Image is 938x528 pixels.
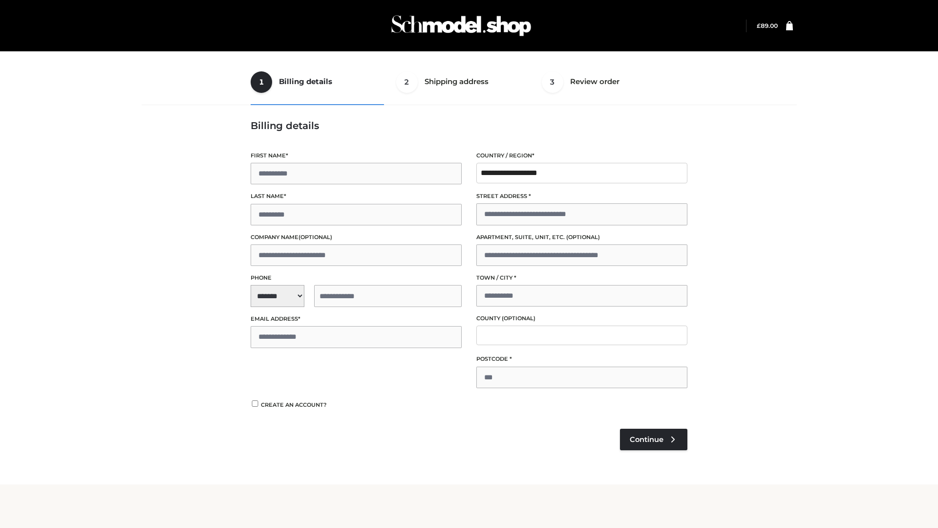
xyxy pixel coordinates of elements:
[251,151,462,160] label: First name
[251,233,462,242] label: Company name
[251,120,687,132] h3: Billing details
[476,354,687,364] label: Postcode
[620,429,687,450] a: Continue
[298,234,332,241] span: (optional)
[757,22,761,29] span: £
[476,233,687,242] label: Apartment, suite, unit, etc.
[251,400,259,407] input: Create an account?
[757,22,778,29] a: £89.00
[476,273,687,283] label: Town / City
[251,192,462,201] label: Last name
[566,234,600,241] span: (optional)
[476,151,687,160] label: Country / Region
[251,273,462,283] label: Phone
[502,315,535,322] span: (optional)
[261,401,327,408] span: Create an account?
[476,314,687,323] label: County
[388,6,534,45] img: Schmodel Admin 964
[757,22,778,29] bdi: 89.00
[630,435,663,444] span: Continue
[251,314,462,324] label: Email address
[476,192,687,201] label: Street address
